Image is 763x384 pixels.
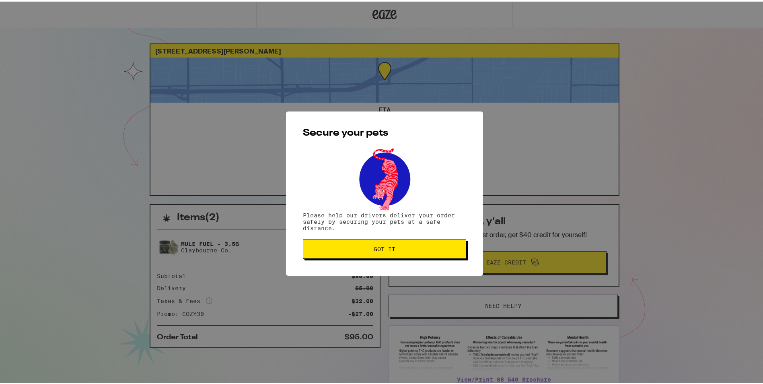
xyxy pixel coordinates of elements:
[374,245,395,250] span: Got it
[303,238,466,257] button: Got it
[303,211,466,230] p: Please help our drivers deliver your order safely by securing your pets at a safe distance.
[303,127,466,136] h2: Secure your pets
[5,6,58,12] span: Hi. Need any help?
[352,145,417,211] img: pets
